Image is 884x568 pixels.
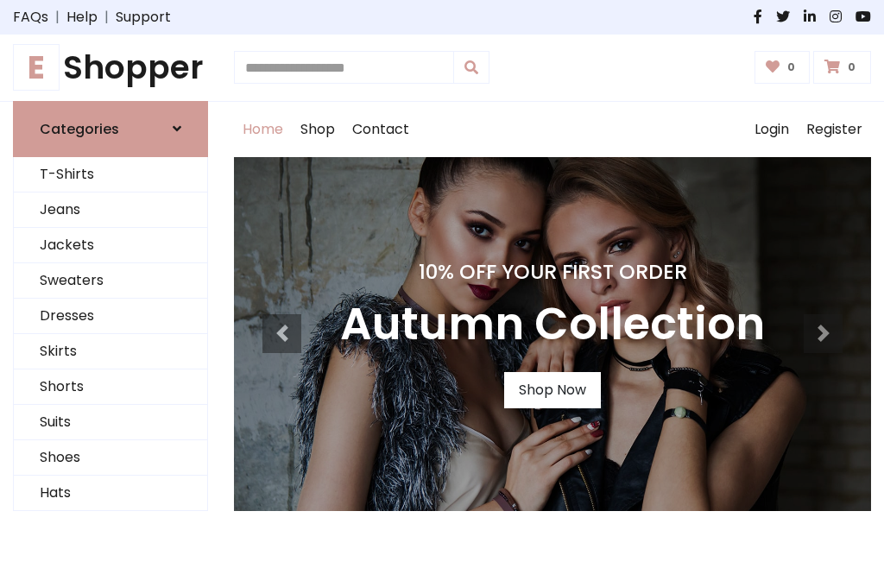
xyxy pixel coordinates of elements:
a: Sweaters [14,263,207,299]
a: Skirts [14,334,207,369]
a: Shorts [14,369,207,405]
a: T-Shirts [14,157,207,192]
a: Dresses [14,299,207,334]
h1: Shopper [13,48,208,87]
a: Help [66,7,98,28]
a: Jeans [14,192,207,228]
h3: Autumn Collection [340,298,765,351]
a: Login [746,102,798,157]
a: Support [116,7,171,28]
a: Shop Now [504,372,601,408]
h4: 10% Off Your First Order [340,260,765,284]
a: FAQs [13,7,48,28]
a: Shop [292,102,344,157]
span: 0 [783,60,799,75]
a: 0 [813,51,871,84]
span: | [48,7,66,28]
a: Register [798,102,871,157]
a: Contact [344,102,418,157]
a: 0 [755,51,811,84]
span: 0 [843,60,860,75]
a: Shoes [14,440,207,476]
a: Jackets [14,228,207,263]
span: | [98,7,116,28]
h6: Categories [40,121,119,137]
a: EShopper [13,48,208,87]
a: Suits [14,405,207,440]
a: Hats [14,476,207,511]
a: Categories [13,101,208,157]
span: E [13,44,60,91]
a: Home [234,102,292,157]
